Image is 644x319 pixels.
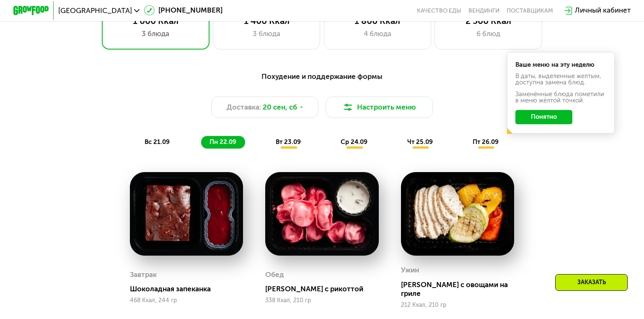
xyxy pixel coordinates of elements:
[515,110,573,124] button: Понятно
[222,16,310,27] div: 1 400 Ккал
[515,73,607,86] div: В даты, выделенные желтым, доступна замена блюд.
[444,16,533,27] div: 2 500 Ккал
[468,7,499,14] a: Вендинги
[401,280,521,298] div: [PERSON_NAME] с овощами на гриле
[265,285,385,293] div: [PERSON_NAME] с рикоттой
[58,7,132,14] span: [GEOGRAPHIC_DATA]
[111,29,200,39] div: 3 блюда
[326,97,433,118] button: Настроить меню
[575,5,631,16] div: Личный кабинет
[130,268,157,281] div: Завтрак
[263,102,297,113] span: 20 сен, сб
[401,302,514,309] div: 212 Ккал, 210 гр
[515,91,607,104] div: Заменённые блюда пометили в меню жёлтой точкой.
[57,71,587,82] div: Похудение и поддержание формы
[209,138,236,146] span: пн 22.09
[507,7,553,14] div: поставщикам
[333,29,422,39] div: 4 блюда
[555,274,628,291] div: Заказать
[145,138,170,146] span: вс 21.09
[144,5,222,16] a: [PHONE_NUMBER]
[407,138,433,146] span: чт 25.09
[222,29,310,39] div: 3 блюда
[341,138,367,146] span: ср 24.09
[111,16,200,27] div: 1 000 Ккал
[417,7,461,14] a: Качество еды
[333,16,422,27] div: 1 800 Ккал
[401,263,419,277] div: Ужин
[515,62,607,68] div: Ваше меню на эту неделю
[265,297,378,304] div: 338 Ккал, 210 гр
[265,268,284,281] div: Обед
[276,138,301,146] span: вт 23.09
[444,29,533,39] div: 6 блюд
[473,138,499,146] span: пт 26.09
[227,102,261,113] span: Доставка:
[130,285,250,293] div: Шоколадная запеканка
[130,297,243,304] div: 468 Ккал, 244 гр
